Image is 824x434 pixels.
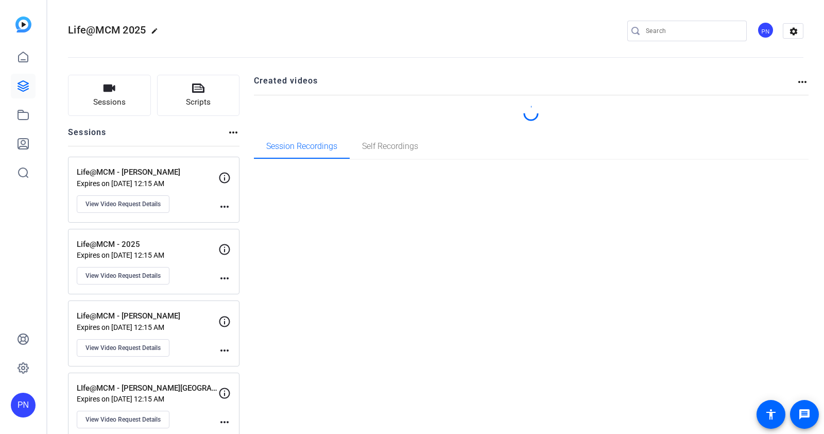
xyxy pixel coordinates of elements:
[68,75,151,116] button: Sessions
[77,323,218,331] p: Expires on [DATE] 12:15 AM
[646,25,739,37] input: Search
[757,22,774,39] div: PN
[15,16,31,32] img: blue-gradient.svg
[68,24,146,36] span: Life@MCM 2025
[85,344,161,352] span: View Video Request Details
[783,24,804,39] mat-icon: settings
[186,96,211,108] span: Scripts
[77,310,218,322] p: Life@MCM - [PERSON_NAME]
[77,239,218,251] p: Life@MCM - 2025
[218,416,231,428] mat-icon: more_horiz
[77,166,218,178] p: Life@MCM - [PERSON_NAME]
[266,142,337,151] span: Session Recordings
[93,96,126,108] span: Sessions
[85,272,161,280] span: View Video Request Details
[254,75,797,95] h2: Created videos
[77,411,169,428] button: View Video Request Details
[77,382,218,394] p: LIfe@MCM - [PERSON_NAME][GEOGRAPHIC_DATA]
[362,142,418,151] span: Self Recordings
[77,251,218,259] p: Expires on [DATE] 12:15 AM
[218,272,231,285] mat-icon: more_horiz
[218,201,231,213] mat-icon: more_horiz
[77,267,169,285] button: View Video Request Details
[218,344,231,357] mat-icon: more_horiz
[77,195,169,213] button: View Video Request Details
[798,408,811,421] mat-icon: message
[757,22,775,40] ngx-avatar: Puneet Nayyar
[77,395,218,403] p: Expires on [DATE] 12:15 AM
[77,339,169,357] button: View Video Request Details
[85,200,161,208] span: View Video Request Details
[796,76,809,88] mat-icon: more_horiz
[765,408,777,421] mat-icon: accessibility
[157,75,240,116] button: Scripts
[68,126,107,146] h2: Sessions
[11,393,36,418] div: PN
[227,126,239,139] mat-icon: more_horiz
[77,179,218,188] p: Expires on [DATE] 12:15 AM
[151,27,163,40] mat-icon: edit
[85,415,161,424] span: View Video Request Details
